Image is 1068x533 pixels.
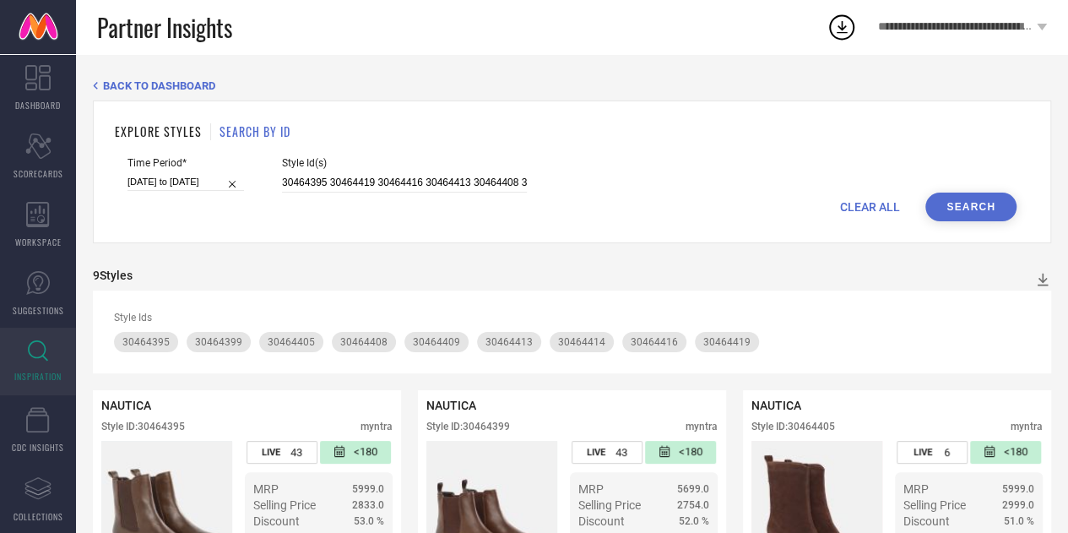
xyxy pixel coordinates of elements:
[13,304,64,317] span: SUGGESTIONS
[1002,483,1034,495] span: 5999.0
[115,122,202,140] h1: EXPLORE STYLES
[1002,499,1034,511] span: 2999.0
[631,336,678,348] span: 30464416
[14,167,63,180] span: SCORECARDS
[578,482,604,496] span: MRP
[220,122,290,140] h1: SEARCH BY ID
[122,336,170,348] span: 30464395
[897,441,968,464] div: Number of days the style has been live on the platform
[903,482,929,496] span: MRP
[426,399,476,412] span: NAUTICA
[1004,445,1027,460] span: <180
[268,336,315,348] span: 30464405
[615,446,627,459] span: 43
[751,399,801,412] span: NAUTICA
[253,514,300,528] span: Discount
[677,499,709,511] span: 2754.0
[247,441,317,464] div: Number of days the style has been live on the platform
[578,498,641,512] span: Selling Price
[827,12,857,42] div: Open download list
[93,79,1051,92] div: Back TO Dashboard
[282,157,527,169] span: Style Id(s)
[686,421,718,432] div: myntra
[751,421,835,432] div: Style ID: 30464405
[262,447,280,458] span: LIVE
[578,514,625,528] span: Discount
[352,499,384,511] span: 2833.0
[12,441,64,454] span: CDC INSIGHTS
[1004,515,1034,527] span: 51.0 %
[903,498,966,512] span: Selling Price
[485,336,533,348] span: 30464413
[253,482,279,496] span: MRP
[103,79,215,92] span: BACK TO DASHBOARD
[944,446,950,459] span: 6
[587,447,605,458] span: LIVE
[320,441,391,464] div: Number of days since the style was first listed on the platform
[645,441,716,464] div: Number of days since the style was first listed on the platform
[679,445,702,460] span: <180
[354,515,384,527] span: 53.0 %
[361,421,393,432] div: myntra
[903,514,950,528] span: Discount
[15,236,62,248] span: WORKSPACE
[14,370,62,383] span: INSPIRATION
[426,421,510,432] div: Style ID: 30464399
[114,312,1030,324] div: Style Ids
[677,483,709,495] span: 5699.0
[97,10,232,45] span: Partner Insights
[101,399,151,412] span: NAUTICA
[195,336,242,348] span: 30464399
[703,336,751,348] span: 30464419
[970,441,1041,464] div: Number of days since the style was first listed on the platform
[352,483,384,495] span: 5999.0
[101,421,185,432] div: Style ID: 30464395
[354,445,377,460] span: <180
[558,336,605,348] span: 30464414
[413,336,460,348] span: 30464409
[93,269,133,282] div: 9 Styles
[253,498,316,512] span: Selling Price
[1011,421,1043,432] div: myntra
[290,446,302,459] span: 43
[925,193,1016,221] button: Search
[14,510,63,523] span: COLLECTIONS
[340,336,388,348] span: 30464408
[15,99,61,111] span: DASHBOARD
[127,173,244,191] input: Select time period
[282,173,527,193] input: Enter comma separated style ids e.g. 12345, 67890
[572,441,642,464] div: Number of days the style has been live on the platform
[913,447,932,458] span: LIVE
[679,515,709,527] span: 52.0 %
[127,157,244,169] span: Time Period*
[840,200,900,214] span: CLEAR ALL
